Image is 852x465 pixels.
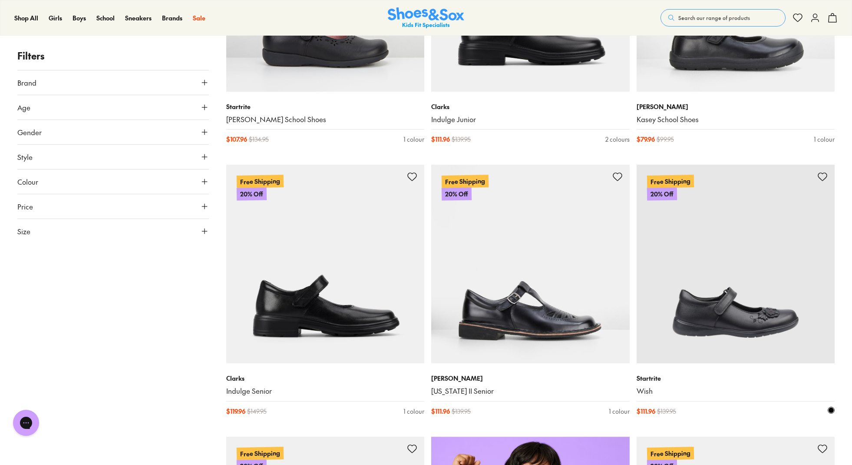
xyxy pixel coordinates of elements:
span: Boys [73,13,86,22]
button: Brand [17,70,209,95]
span: Girls [49,13,62,22]
span: Price [17,201,33,212]
span: Size [17,226,30,236]
p: [PERSON_NAME] [637,102,835,111]
span: Sale [193,13,205,22]
a: [PERSON_NAME] School Shoes [226,115,425,124]
button: Age [17,95,209,120]
p: 20% Off [236,188,266,201]
button: Colour [17,169,209,194]
span: $ 149.95 [247,407,267,416]
button: Price [17,194,209,219]
span: Style [17,152,33,162]
span: Age [17,102,30,113]
button: Size [17,219,209,243]
a: Kasey School Shoes [637,115,835,124]
a: Indulge Senior [226,386,425,396]
span: $ 99.95 [657,135,674,144]
a: Shop All [14,13,38,23]
span: $ 139.95 [657,407,676,416]
span: $ 139.95 [452,407,471,416]
span: $ 134.95 [249,135,269,144]
span: $ 111.96 [431,135,450,144]
div: 1 colour [403,407,424,416]
p: Filters [17,49,209,63]
p: 20% Off [442,188,472,201]
p: Free Shipping [236,175,283,188]
span: Shop All [14,13,38,22]
button: Gender [17,120,209,144]
a: School [96,13,115,23]
div: 1 colour [609,407,630,416]
p: Clarks [226,374,425,383]
p: 20% Off [647,188,677,201]
button: Style [17,145,209,169]
a: Indulge Junior [431,115,630,124]
span: Search our range of products [678,14,750,22]
div: 1 colour [814,135,835,144]
a: Girls [49,13,62,23]
span: Colour [17,176,38,187]
a: Free Shipping20% Off [637,165,835,363]
button: Search our range of products [660,9,786,27]
div: 2 colours [605,135,630,144]
a: Boys [73,13,86,23]
a: Sale [193,13,205,23]
p: Free Shipping [647,447,693,460]
p: [PERSON_NAME] [431,374,630,383]
span: $ 79.96 [637,135,655,144]
span: $ 119.96 [226,407,245,416]
span: Sneakers [125,13,152,22]
span: $ 111.96 [637,407,655,416]
a: Free Shipping20% Off [431,165,630,363]
span: $ 107.96 [226,135,247,144]
span: Gender [17,127,42,137]
p: Startrite [226,102,425,111]
span: $ 111.96 [431,407,450,416]
span: School [96,13,115,22]
div: 1 colour [403,135,424,144]
span: Brands [162,13,182,22]
img: SNS_Logo_Responsive.svg [388,7,464,29]
span: Brand [17,77,36,88]
p: Clarks [431,102,630,111]
a: [US_STATE] II Senior [431,386,630,396]
p: Startrite [637,374,835,383]
a: Sneakers [125,13,152,23]
iframe: Gorgias live chat messenger [9,407,43,439]
p: Free Shipping [647,175,693,188]
a: Shoes & Sox [388,7,464,29]
a: Free Shipping20% Off [226,165,425,363]
p: Free Shipping [236,447,283,460]
p: Free Shipping [442,175,489,188]
span: $ 139.95 [452,135,471,144]
a: Brands [162,13,182,23]
a: Wish [637,386,835,396]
